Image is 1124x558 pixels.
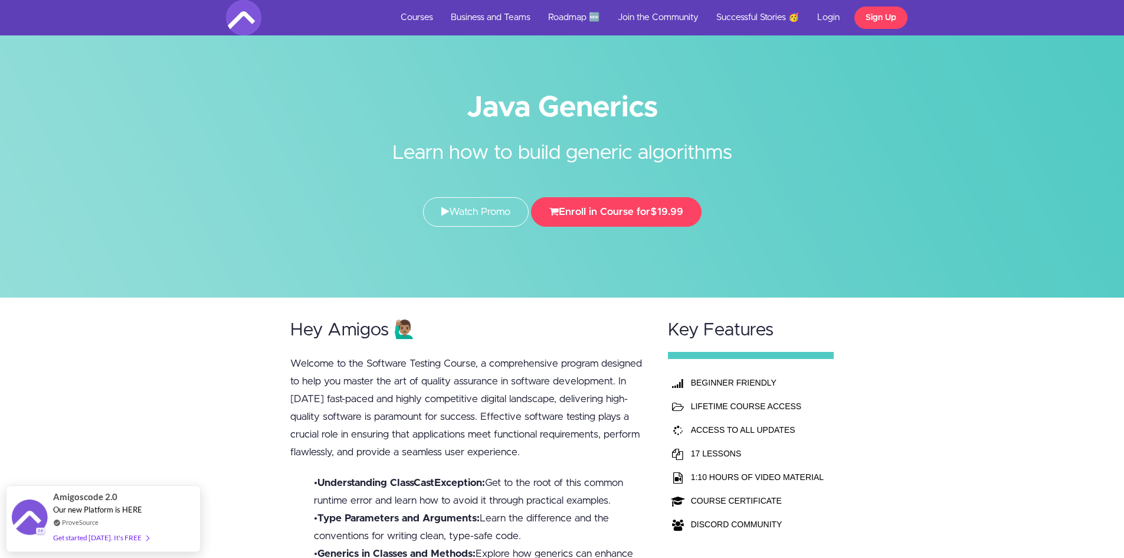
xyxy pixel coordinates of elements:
[688,394,827,418] td: LIFETIME COURSE ACCESS
[854,6,907,29] a: Sign Up
[688,442,827,465] td: 17 LESSONS
[688,489,827,513] td: COURSE CERTIFICATE
[688,371,827,394] th: BEGINNER FRIENDLY
[290,321,645,340] h2: Hey Amigos 🙋🏽‍♂️
[314,510,645,545] li: • Learn the difference and the conventions for writing clean, type-safe code.
[423,197,529,227] a: Watch Promo
[668,321,834,340] h2: Key Features
[62,517,99,527] a: ProveSource
[531,197,702,227] button: Enroll in Course for$19.99
[688,513,827,536] td: DISCORD COMMUNITY
[688,465,827,489] td: 1:10 HOURS OF VIDEO MATERIAL
[317,513,480,523] b: Type Parameters and Arguments:
[650,207,683,217] span: $19.99
[53,490,117,504] span: Amigoscode 2.0
[317,478,485,488] b: Understanding ClassCastException:
[226,94,899,121] h1: Java Generics
[314,474,645,510] li: • Get to the root of this common runtime error and learn how to avoid it through practical examples.
[341,121,784,168] h2: Learn how to build generic algorithms
[12,500,47,538] img: provesource social proof notification image
[53,531,149,544] div: Get started [DATE]. It's FREE
[688,418,827,442] td: ACCESS TO ALL UPDATES
[53,505,142,514] span: Our new Platform is HERE
[290,355,645,461] p: Welcome to the Software Testing Course, a comprehensive program designed to help you master the a...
